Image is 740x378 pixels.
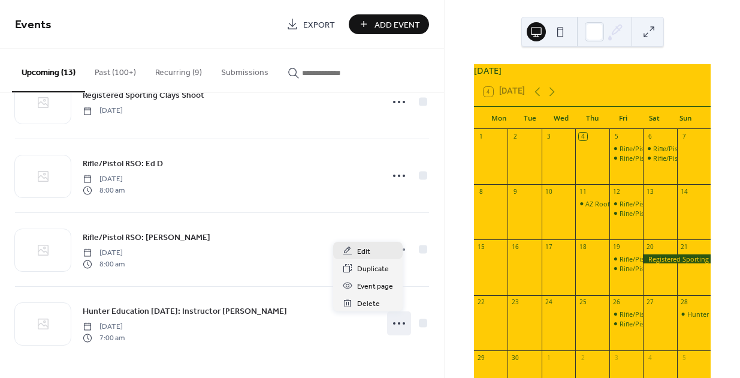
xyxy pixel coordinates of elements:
span: Duplicate [357,263,389,275]
div: Rifle/Pistol RSO: Ed D [620,310,685,319]
div: Sat [639,107,670,130]
button: Upcoming (13) [12,49,85,92]
span: [DATE] [83,106,123,116]
div: Rifle/Pistol RSO: Ray P [609,319,643,328]
div: 1 [477,133,485,141]
div: Rifle/Pistol RSO: [PERSON_NAME] [620,154,722,163]
div: Rifle/Pistol RSO: Ed D [609,254,643,263]
button: Add Event [349,14,429,34]
div: Rifle/Pistol RSO: Ed D [609,310,643,319]
span: [DATE] [83,322,125,332]
div: 2 [511,133,519,141]
div: 15 [477,243,485,251]
div: 27 [647,298,655,307]
span: Rifle/Pistol RSO: [PERSON_NAME] [83,232,210,244]
div: Rifle/Pistol RSO: [PERSON_NAME] [620,264,722,273]
div: 2 [579,353,587,362]
span: Event page [357,280,393,293]
div: Rifle/Pistol RSO: Ron T [609,154,643,163]
div: 14 [680,188,688,196]
div: 5 [680,353,688,362]
div: 5 [612,133,621,141]
span: 7:00 am [83,332,125,343]
div: 8 [477,188,485,196]
div: 11 [579,188,587,196]
button: Submissions [212,49,278,91]
div: AZ Roofers Sporting Clays Private Event [575,199,609,208]
span: Add Event [374,19,420,31]
span: Events [15,13,52,37]
a: Rifle/Pistol RSO: [PERSON_NAME] [83,230,210,244]
div: 1 [545,353,553,362]
div: Hunter Education Field Day: Instructor Rick Magnan [677,310,711,319]
div: Registered Sporting Clays Shoot [643,254,711,263]
div: Fri [608,107,639,130]
div: Rifle/Pistol RSO: Ray P [609,209,643,218]
div: Rifle/Pistol RSO:Tom M: Eric Villegras Group [643,154,676,163]
button: Recurring (9) [146,49,212,91]
a: Export [277,14,344,34]
div: Mon [484,107,515,130]
span: Registered Sporting Clays Shoot [83,89,204,102]
div: 18 [579,243,587,251]
div: 3 [545,133,553,141]
div: Rifle/Pistol RSO: Ed D [620,199,685,208]
span: Edit [357,245,370,258]
div: [DATE] [474,64,711,77]
button: Past (100+) [85,49,146,91]
a: Registered Sporting Clays Shoot [83,88,204,102]
div: Wed [546,107,577,130]
div: 6 [647,133,655,141]
span: 8:00 am [83,259,125,269]
a: Rifle/Pistol RSO: Ed D [83,157,163,170]
div: Rifle/Pistol RSO: [PERSON_NAME] [620,319,722,328]
div: Rifle/Pistol RSO: Tom B [643,144,676,153]
div: Rifle/Pistol RSO: Ed D [620,254,685,263]
div: 25 [579,298,587,307]
div: Rifle/Pistol RSO: Ed D [609,199,643,208]
div: 7 [680,133,688,141]
div: Rifle/Pistol RSO: Ed D [620,144,685,153]
div: 29 [477,353,485,362]
div: Tue [515,107,546,130]
div: 30 [511,353,519,362]
div: 13 [647,188,655,196]
div: Rifle/Pistol RSO: [PERSON_NAME] [620,209,722,218]
div: 17 [545,243,553,251]
a: Hunter Education [DATE]: Instructor [PERSON_NAME] [83,304,287,318]
div: 4 [647,353,655,362]
div: 24 [545,298,553,307]
div: 12 [612,188,621,196]
span: [DATE] [83,248,125,259]
div: Sun [670,107,701,130]
span: Export [303,19,335,31]
div: 23 [511,298,519,307]
span: 8:00 am [83,185,125,196]
div: 26 [612,298,621,307]
span: Rifle/Pistol RSO: Ed D [83,158,163,170]
div: Rifle/Pistol RSO: Ray P [609,264,643,273]
div: 22 [477,298,485,307]
div: 21 [680,243,688,251]
div: Thu [577,107,608,130]
div: 9 [511,188,519,196]
div: 20 [647,243,655,251]
span: Delete [357,298,380,310]
div: 3 [612,353,621,362]
div: 4 [579,133,587,141]
div: Rifle/Pistol RSO: Ed D [609,144,643,153]
span: Hunter Education [DATE]: Instructor [PERSON_NAME] [83,305,287,318]
div: AZ Roofers Sporting Clays Private Event [585,199,706,208]
div: 10 [545,188,553,196]
span: [DATE] [83,174,125,185]
div: 28 [680,298,688,307]
div: 19 [612,243,621,251]
div: 16 [511,243,519,251]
